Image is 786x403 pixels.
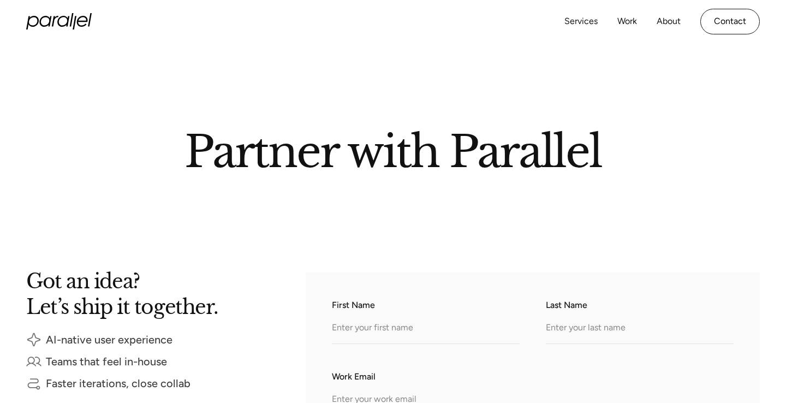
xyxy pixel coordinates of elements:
[332,370,734,383] label: Work Email
[46,358,167,365] div: Teams that feel in-house
[46,380,190,387] div: Faster iterations, close collab
[700,9,760,34] a: Contact
[46,336,172,343] div: AI-native user experience
[26,272,271,315] h2: Got an idea? Let’s ship it together.
[26,13,92,29] a: home
[82,131,704,168] h2: Partner with Parallel
[546,299,734,312] label: Last Name
[657,14,681,29] a: About
[546,314,734,344] input: Enter your last name
[332,314,520,344] input: Enter your first name
[332,299,520,312] label: First Name
[564,14,598,29] a: Services
[617,14,637,29] a: Work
